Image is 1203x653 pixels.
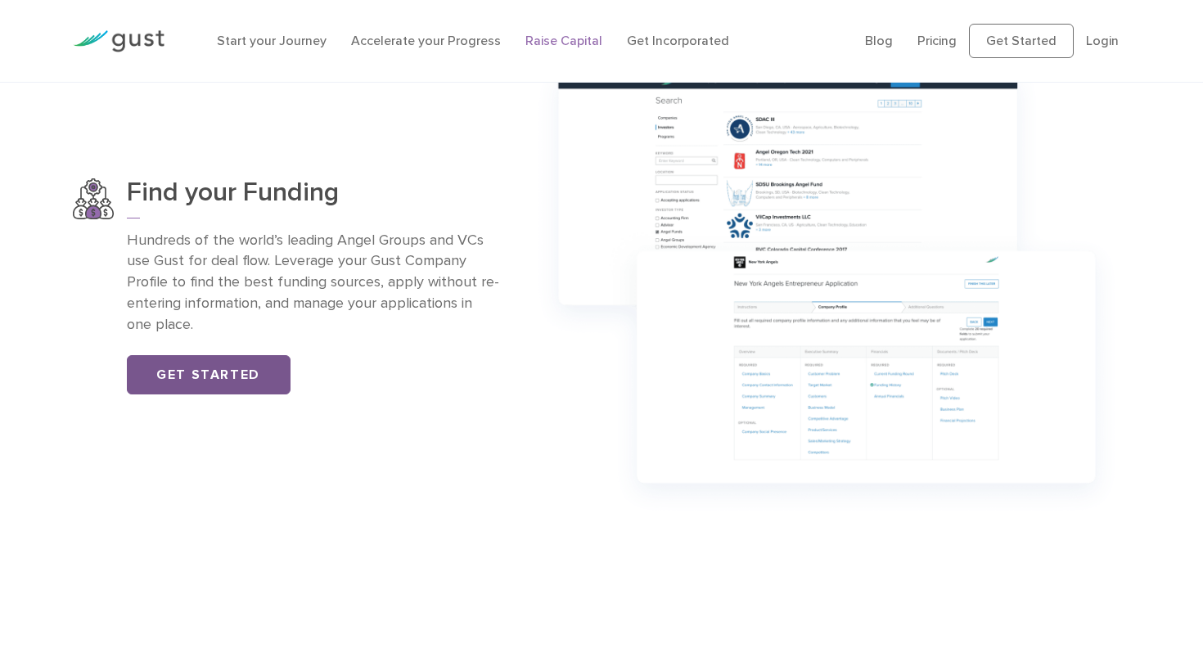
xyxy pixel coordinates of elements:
[525,33,602,48] a: Raise Capital
[865,33,893,48] a: Blog
[1086,33,1119,48] a: Login
[217,33,327,48] a: Start your Journey
[627,33,729,48] a: Get Incorporated
[524,47,1131,525] img: Group 1147
[969,24,1074,58] a: Get Started
[73,30,164,52] img: Gust Logo
[73,178,114,219] img: Find Your Funding
[127,355,291,394] a: Get Started
[351,33,501,48] a: Accelerate your Progress
[127,230,499,336] p: Hundreds of the world’s leading Angel Groups and VCs use Gust for deal flow. Leverage your Gust C...
[917,33,957,48] a: Pricing
[127,178,499,218] h3: Find your Funding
